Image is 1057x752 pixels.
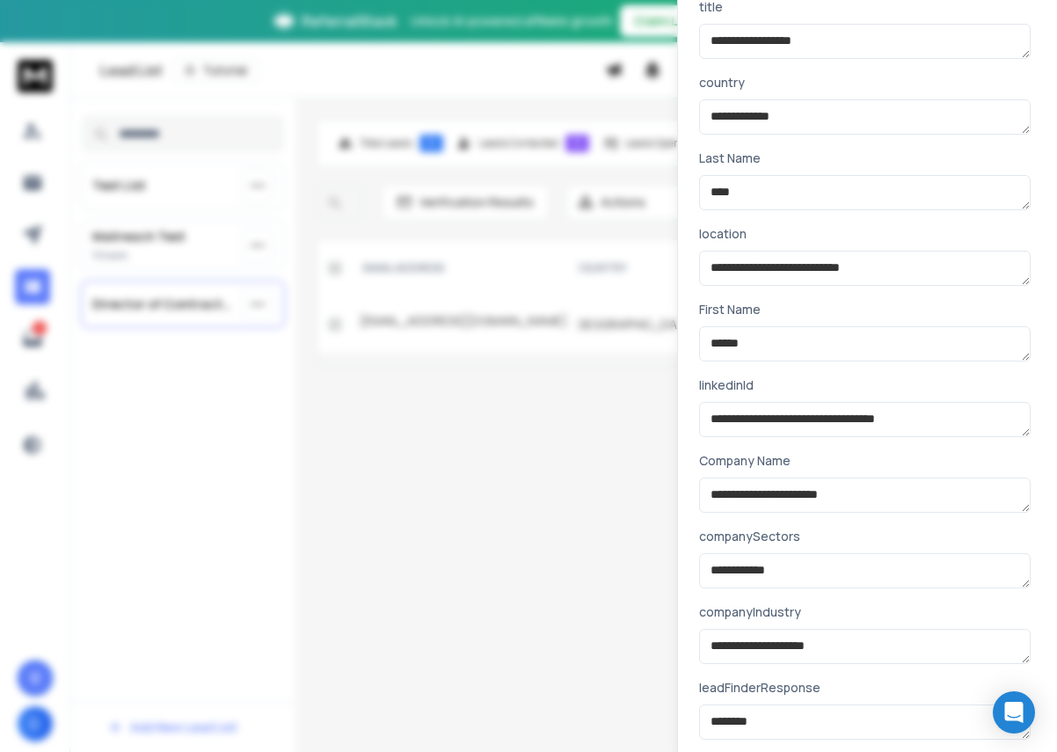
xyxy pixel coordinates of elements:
label: leadFinderResponse [699,682,820,694]
label: First Name [699,303,761,316]
label: country [699,77,745,89]
label: linkedinId [699,379,754,391]
label: location [699,228,747,240]
label: Company Name [699,455,791,467]
label: companySectors [699,530,800,543]
label: companyIndustry [699,606,801,618]
label: title [699,1,723,13]
label: Last Name [699,152,761,164]
div: Open Intercom Messenger [993,691,1035,734]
